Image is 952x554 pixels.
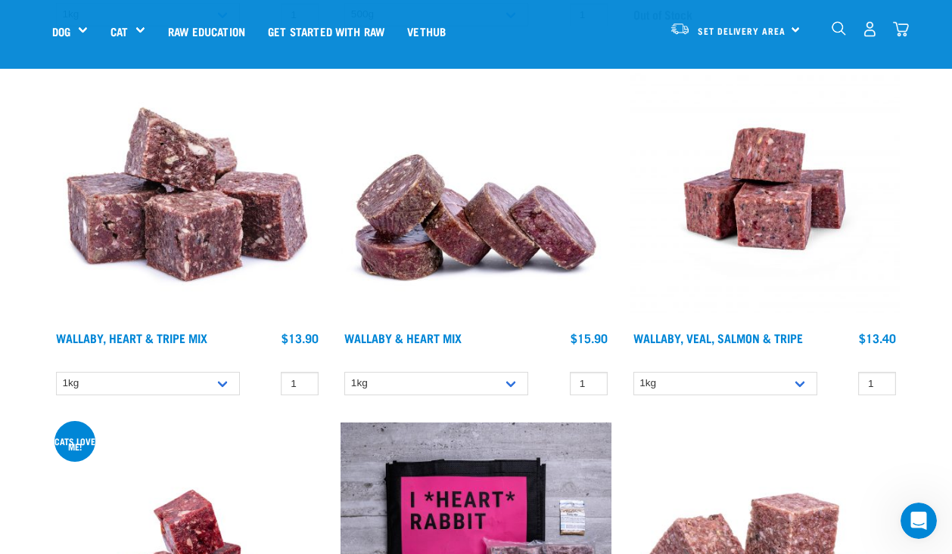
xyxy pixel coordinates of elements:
a: Vethub [396,1,457,61]
div: $13.40 [859,331,896,345]
a: Wallaby, Heart & Tripe Mix [56,334,207,341]
a: Cat [110,23,128,40]
a: Get started with Raw [257,1,396,61]
div: Cats love me! [54,438,95,449]
input: 1 [858,372,896,395]
a: Dog [52,23,70,40]
iframe: Intercom live chat [901,503,937,539]
img: home-icon-1@2x.png [832,21,846,36]
input: 1 [570,372,608,395]
span: Set Delivery Area [698,28,786,33]
div: $15.90 [571,331,608,345]
a: Raw Education [157,1,257,61]
img: home-icon@2x.png [893,21,909,37]
input: 1 [281,372,319,395]
img: user.png [862,21,878,37]
img: 1093 Wallaby Heart Medallions 01 [341,54,611,323]
a: Wallaby, Veal, Salmon & Tripe [633,334,803,341]
img: van-moving.png [670,22,690,36]
img: Wallaby Veal Salmon Tripe 1642 [630,54,900,323]
img: 1174 Wallaby Heart Tripe Mix 01 [52,54,322,323]
div: $13.90 [282,331,319,345]
a: Wallaby & Heart Mix [344,334,462,341]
